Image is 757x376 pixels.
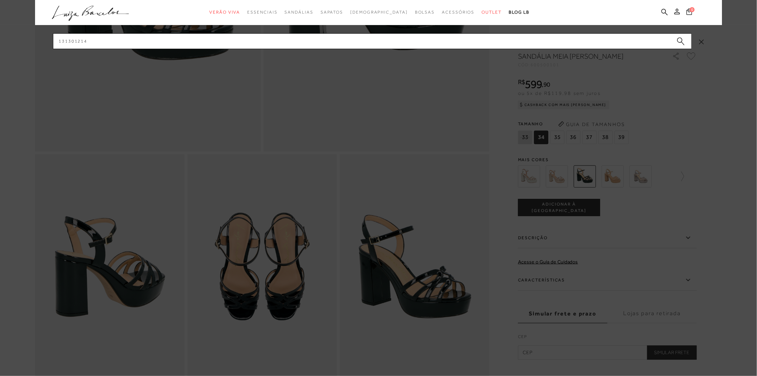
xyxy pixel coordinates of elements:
[321,6,343,19] a: categoryNavScreenReaderText
[442,6,475,19] a: categoryNavScreenReaderText
[350,6,408,19] a: noSubCategoriesText
[415,6,435,19] a: categoryNavScreenReaderText
[321,10,343,15] span: Sapatos
[509,10,529,15] span: BLOG LB
[482,6,502,19] a: categoryNavScreenReaderText
[209,6,240,19] a: categoryNavScreenReaderText
[442,10,475,15] span: Acessórios
[690,7,695,12] span: 0
[350,10,408,15] span: [DEMOGRAPHIC_DATA]
[482,10,502,15] span: Outlet
[415,10,435,15] span: Bolsas
[209,10,240,15] span: Verão Viva
[53,33,692,49] input: Buscar.
[247,6,277,19] a: categoryNavScreenReaderText
[509,6,529,19] a: BLOG LB
[285,10,313,15] span: Sandálias
[684,8,694,18] button: 0
[247,10,277,15] span: Essenciais
[285,6,313,19] a: categoryNavScreenReaderText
